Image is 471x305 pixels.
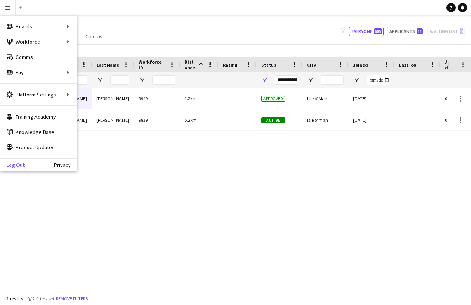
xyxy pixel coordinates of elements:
span: City [307,62,316,68]
span: Last Name [96,62,119,68]
button: Open Filter Menu [353,77,360,83]
span: 1.2km [185,96,197,101]
button: Applicants11 [387,27,424,36]
div: Isle of Man [303,88,348,109]
a: Product Updates [0,140,77,155]
input: Joined Filter Input [367,75,390,85]
span: 5.2km [185,117,197,123]
input: First Name Filter Input [68,75,87,85]
div: [DATE] [348,88,394,109]
div: 9839 [134,109,180,130]
div: Isle of man [303,109,348,130]
span: Comms [85,33,103,40]
a: Training Academy [0,109,77,124]
div: [PERSON_NAME] [92,109,134,130]
div: Pay [0,65,77,80]
button: Everyone685 [349,27,384,36]
div: [DATE] [348,109,394,130]
span: Joined [353,62,368,68]
a: Log Out [0,162,25,168]
button: Open Filter Menu [261,77,268,83]
input: City Filter Input [321,75,344,85]
button: Open Filter Menu [96,77,103,83]
div: Platform Settings [0,87,77,102]
span: 2 filters set [33,296,54,302]
span: Distance [185,59,195,70]
div: [PERSON_NAME] [92,88,134,109]
button: Remove filters [54,295,89,303]
span: Status [261,62,276,68]
a: Comms [82,31,106,41]
button: Open Filter Menu [139,77,146,83]
a: Knowledge Base [0,124,77,140]
span: Rating [223,62,237,68]
div: Boards [0,19,77,34]
a: Comms [0,49,77,65]
input: Workforce ID Filter Input [152,75,175,85]
a: Privacy [54,162,77,168]
div: Workforce [0,34,77,49]
span: Last job [399,62,416,68]
button: Open Filter Menu [307,77,314,83]
span: Approved [261,96,285,102]
span: Active [261,117,285,123]
span: 685 [374,28,382,34]
span: Workforce ID [139,59,166,70]
input: Last Name Filter Input [110,75,129,85]
span: 11 [417,28,423,34]
div: 9949 [134,88,180,109]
